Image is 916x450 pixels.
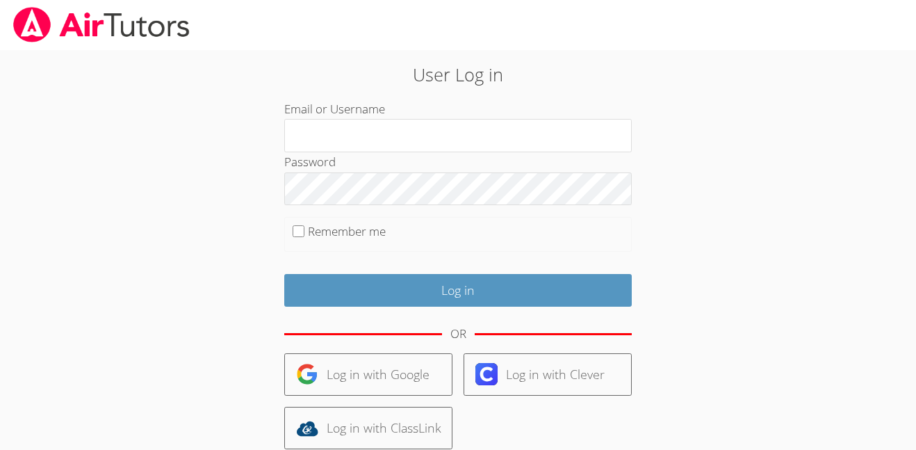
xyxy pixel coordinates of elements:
div: OR [450,324,466,344]
label: Email or Username [284,101,385,117]
h2: User Log in [211,61,705,88]
input: Log in [284,274,632,307]
img: google-logo-50288ca7cdecda66e5e0955fdab243c47b7ad437acaf1139b6f446037453330a.svg [296,363,318,385]
a: Log in with ClassLink [284,407,452,449]
a: Log in with Clever [464,353,632,396]
label: Remember me [308,223,386,239]
img: airtutors_banner-c4298cdbf04f3fff15de1276eac7730deb9818008684d7c2e4769d2f7ddbe033.png [12,7,191,42]
label: Password [284,154,336,170]
a: Log in with Google [284,353,452,396]
img: clever-logo-6eab21bc6e7a338710f1a6ff85c0baf02591cd810cc4098c63d3a4b26e2feb20.svg [475,363,498,385]
img: classlink-logo-d6bb404cc1216ec64c9a2012d9dc4662098be43eaf13dc465df04b49fa7ab582.svg [296,417,318,440]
